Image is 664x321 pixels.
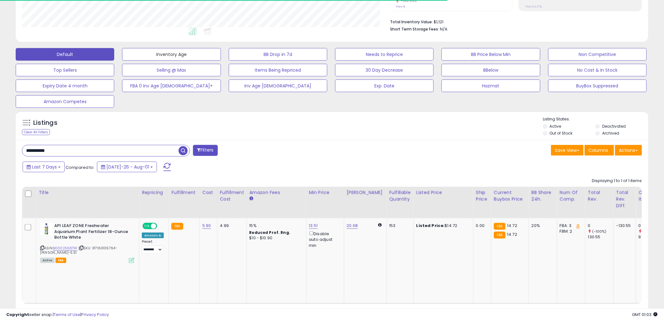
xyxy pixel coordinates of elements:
div: Listed Price [416,189,471,196]
div: Ordered Items [639,189,661,202]
button: Exp. Date [335,80,434,92]
div: Current Buybox Price [494,189,526,202]
div: $10 - $10.90 [249,235,302,241]
span: ON [143,224,151,229]
b: Reduced Prof. Rng. [249,230,291,235]
div: Displaying 1 to 1 of 1 items [592,178,642,184]
span: 14.72 [507,223,517,229]
div: Amazon Fees [249,189,304,196]
div: Title [39,189,137,196]
small: FBA [171,223,183,230]
small: FBA [494,232,506,239]
button: BB Price Below Min [442,48,540,61]
a: 20.68 [347,223,358,229]
h5: Listings [33,119,57,127]
div: Disable auto adjust min [309,230,339,248]
div: 4.99 [220,223,242,229]
a: 5.90 [202,223,211,229]
span: All listings currently available for purchase on Amazon [40,258,55,263]
div: 20% [532,223,552,229]
button: Expiry Date 4 month [16,80,114,92]
span: | SKU: 317163105764-[PERSON_NAME]-5.51 [40,246,117,255]
div: ASIN: [40,223,134,263]
b: Short Term Storage Fees: [390,26,439,32]
button: Default [16,48,114,61]
button: BuyBox Suppressed [548,80,647,92]
span: [DATE]-26 - Aug-01 [106,164,149,170]
div: Preset: [142,240,164,254]
div: Ship Price [476,189,489,202]
div: -130.55 [616,223,631,229]
span: OFF [156,224,166,229]
button: Filters [193,145,217,156]
span: N/A [440,26,447,32]
span: 2025-08-10 01:03 GMT [632,312,658,318]
button: FBA 0 Inv Age [DEMOGRAPHIC_DATA]+ [122,80,221,92]
div: [PERSON_NAME] [347,189,384,196]
button: [DATE]-26 - Aug-01 [97,162,157,172]
button: Hazmat [442,80,540,92]
a: 13.51 [309,223,318,229]
div: 9 [639,234,664,240]
div: FBM: 2 [560,229,581,234]
small: FBA [494,223,506,230]
div: Amazon AI [142,233,164,238]
button: Actions [615,145,642,156]
span: 14.72 [507,231,517,237]
button: Last 7 Days [23,162,65,172]
div: BB Share 24h. [532,189,554,202]
button: Inv Age [DEMOGRAPHIC_DATA] [229,80,327,92]
span: Compared to: [66,164,94,170]
b: Total Inventory Value: [390,19,433,25]
div: 0 [588,223,613,229]
p: Listing States: [543,116,648,122]
small: Prev: 9 [396,5,405,8]
div: 153 [389,223,409,229]
button: Top Sellers [16,64,114,76]
label: Archived [602,130,619,136]
div: Total Rev. Diff. [616,189,633,209]
strong: Copyright [6,312,29,318]
div: Cost [202,189,215,196]
div: Total Rev. [588,189,611,202]
div: $14.72 [416,223,469,229]
small: (-100%) [592,229,607,234]
div: Clear All Filters [22,129,50,135]
div: Fulfillment [171,189,197,196]
div: 0.00 [476,223,486,229]
button: No Cost & In Stock [548,64,647,76]
button: Needs to Reprice [335,48,434,61]
button: Items Being Repriced [229,64,327,76]
b: API LEAF ZONE Freshwater Aquarium Plant Fertilizer 18-Ounce Bottle White [54,223,131,242]
a: Privacy Policy [81,312,109,318]
b: Listed Price: [416,223,445,229]
div: 130.55 [588,234,613,240]
label: Active [550,124,561,129]
small: Prev: 24.37% [526,5,542,8]
span: Columns [589,147,608,153]
div: Repricing [142,189,166,196]
div: Min Price [309,189,341,196]
a: B0002566TW [53,246,78,251]
div: Fulfillment Cost [220,189,244,202]
a: Terms of Use [54,312,80,318]
div: seller snap | | [6,312,109,318]
div: 0 [639,223,664,229]
li: $1,121 [390,18,637,25]
span: FBA [56,258,66,263]
button: 30 Day Decrease [335,64,434,76]
img: 41sHXO+7FeL._SL40_.jpg [40,223,53,235]
button: Amazon Competes [16,95,114,108]
label: Out of Stock [550,130,573,136]
div: 15% [249,223,302,229]
button: Selling @ Max [122,64,221,76]
button: Save View [551,145,584,156]
div: Fulfillable Quantity [389,189,411,202]
span: Last 7 Days [32,164,57,170]
button: Non Competitive [548,48,647,61]
div: Num of Comp. [560,189,583,202]
button: BB Drop in 7d [229,48,327,61]
button: Columns [585,145,614,156]
small: Amazon Fees. [249,196,253,202]
button: BBelow [442,64,540,76]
